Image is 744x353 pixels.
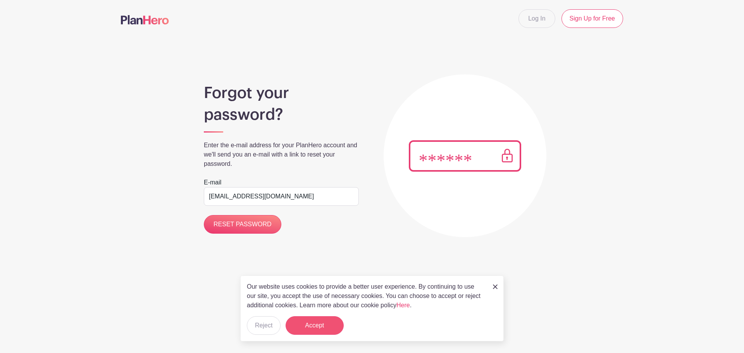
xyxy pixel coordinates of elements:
[247,282,485,310] p: Our website uses cookies to provide a better user experience. By continuing to use our site, you ...
[561,9,623,28] a: Sign Up for Free
[204,105,359,124] h1: password?
[121,15,169,24] img: logo-507f7623f17ff9eddc593b1ce0a138ce2505c220e1c5a4e2b4648c50719b7d32.svg
[204,215,281,234] input: RESET PASSWORD
[247,316,281,335] button: Reject
[204,187,359,206] input: e.g. julie@eventco.com
[518,9,555,28] a: Log In
[493,284,498,289] img: close_button-5f87c8562297e5c2d7936805f587ecaba9071eb48480494691a3f1689db116b3.svg
[286,316,344,335] button: Accept
[396,302,410,308] a: Here
[204,141,359,169] p: Enter the e-mail address for your PlanHero account and we'll send you an e-mail with a link to re...
[204,84,359,102] h1: Forgot your
[409,140,521,172] img: Pass
[204,178,221,187] label: E-mail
